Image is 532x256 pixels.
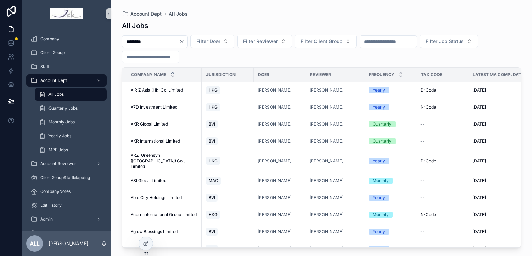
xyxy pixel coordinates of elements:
a: Yearly [369,195,412,201]
span: Company Name [131,72,166,77]
a: [PERSON_NAME] [258,158,301,164]
a: [PERSON_NAME] [258,158,291,164]
a: Yearly Jobs [35,130,107,142]
span: Monthly Jobs [48,119,75,125]
span: ALL [30,239,40,248]
a: [PERSON_NAME] [310,121,343,127]
a: [PERSON_NAME] [258,246,301,251]
span: -- [420,138,425,144]
a: [PERSON_NAME] [310,158,343,164]
a: MPF Jobs [35,144,107,156]
span: N-Code [420,104,436,110]
a: All Jobs [169,10,188,17]
span: BVI [209,138,215,144]
span: -- [420,229,425,234]
a: Account Dept [26,74,107,87]
a: BVI [206,136,249,147]
a: [PERSON_NAME] [310,158,360,164]
span: Tax Code [421,72,442,77]
span: D-Code [420,158,436,164]
a: [PERSON_NAME] [258,104,301,110]
a: [PERSON_NAME] [258,121,301,127]
a: [PERSON_NAME] [310,195,343,200]
a: [PERSON_NAME] [310,178,343,184]
span: Ahead Global Investment Limited [131,246,195,251]
span: [PERSON_NAME] [310,246,343,251]
span: [DATE] [472,195,486,200]
span: [PERSON_NAME] [258,229,291,234]
span: HKG [209,104,218,110]
a: [PERSON_NAME] [258,195,301,200]
span: Admin [40,216,53,222]
a: [PERSON_NAME] [310,121,360,127]
a: Admin [26,213,107,225]
span: [DATE] [472,158,486,164]
a: Quarterly [369,138,412,144]
span: Reviewer [310,72,331,77]
div: Quarterly [373,121,391,127]
a: Monthly [369,178,412,184]
button: Select Button [237,35,292,48]
button: Select Button [420,35,478,48]
span: [PERSON_NAME] [258,104,291,110]
span: EditHistory [40,203,62,208]
span: Account Reveiwer [40,161,76,167]
a: Yearly [369,104,412,110]
a: [PERSON_NAME] [310,104,343,110]
img: App logo [50,8,83,19]
a: [PERSON_NAME] [258,178,291,184]
a: [PERSON_NAME] [310,87,360,93]
span: Account Dept [130,10,162,17]
a: Staff [26,60,107,73]
a: BVI [206,192,249,203]
span: -- [420,121,425,127]
a: [PERSON_NAME] [310,138,360,144]
a: -- [420,138,464,144]
a: Acorn International Group Limited [131,212,197,217]
a: Company [26,33,107,45]
a: BVI [206,226,249,237]
span: Filter Reviewer [243,38,278,45]
a: EditHistory [26,199,107,212]
a: [PERSON_NAME] [310,178,360,184]
a: [PERSON_NAME] [310,104,360,110]
a: BVI [206,119,249,130]
a: Account Reveiwer [26,157,107,170]
span: A.R.Z Asia (Hk) Co. Limited [131,87,183,93]
span: -- [420,246,425,251]
div: Quarterly [373,138,391,144]
div: Yearly [373,195,385,201]
span: MAC [209,178,218,184]
a: Quarterly [369,121,412,127]
a: -- [420,229,464,234]
a: [PERSON_NAME] [258,138,301,144]
a: AKR Global Limited [131,121,197,127]
span: Filter Client Group [301,38,343,45]
a: ARZ-Greensyn ([GEOGRAPHIC_DATA]) Co., Limited [131,153,197,169]
span: [DATE] [472,178,486,184]
a: [PERSON_NAME] [258,121,291,127]
a: HKG [206,209,249,220]
span: -- [420,178,425,184]
a: [PERSON_NAME] [310,195,360,200]
span: D-Code [420,87,436,93]
span: CompanyNotes [40,189,71,194]
span: MPF Jobs [48,147,68,153]
a: Able City Holdings Limited [131,195,197,200]
span: Jurisdiction [206,72,236,77]
a: [PERSON_NAME] [258,87,291,93]
a: ASI Global Limited [131,178,197,184]
a: [PERSON_NAME] [258,246,291,251]
a: [PERSON_NAME] [310,246,360,251]
span: All Jobs [48,92,64,97]
div: Monthly [373,178,389,184]
span: [PERSON_NAME] [310,212,343,217]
